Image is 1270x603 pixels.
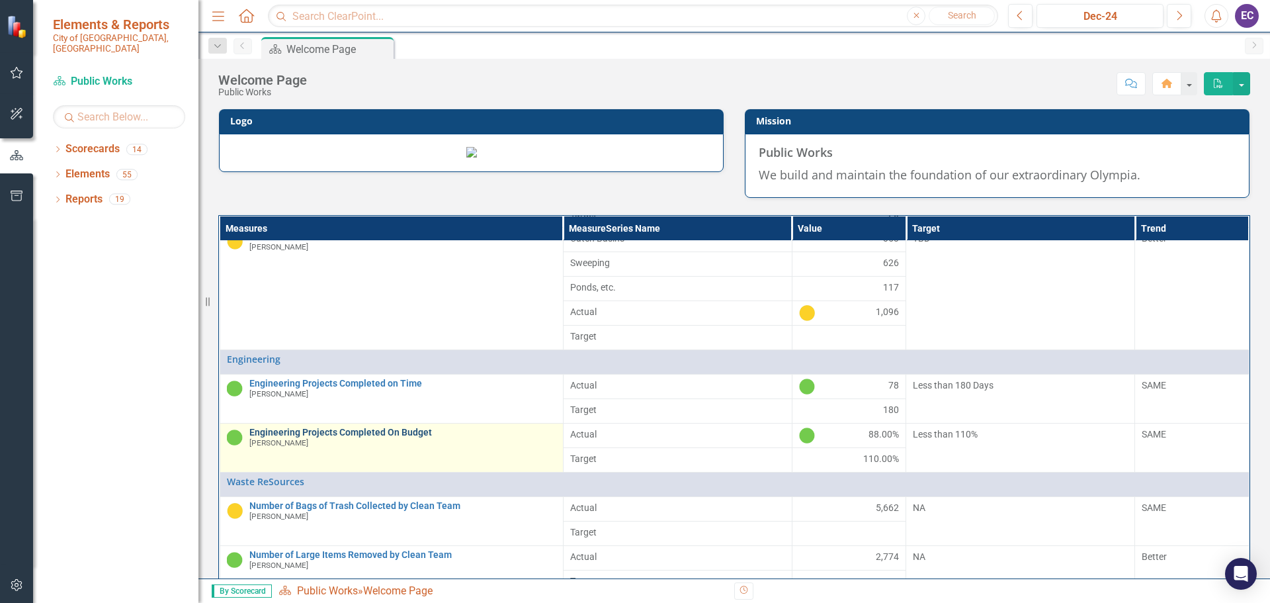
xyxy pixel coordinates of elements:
[570,403,785,416] span: Target
[227,477,1242,487] a: Waste ReSources
[249,379,556,389] a: Engineering Projects Completed on Time
[913,428,1128,441] p: Less than 110%
[563,570,792,594] td: Double-Click to Edit
[570,256,785,269] span: Sweeping
[563,521,792,545] td: Double-Click to Edit
[888,379,899,394] span: 78
[792,423,906,447] td: Double-Click to Edit
[227,552,243,568] img: On Track
[570,452,785,465] span: Target
[227,354,1242,364] a: Engineering
[883,403,899,416] span: 180
[759,167,1140,183] span: We build and maintain the foundation of our extraordinary Olympia.
[53,17,185,32] span: Elements & Reports
[570,305,785,318] span: Actual
[230,116,717,126] h3: Logo
[1037,4,1164,28] button: Dec-24
[563,276,792,301] td: Double-Click to Edit
[906,374,1135,423] td: Double-Click to Edit
[792,570,906,594] td: Double-Click to Edit
[570,281,785,294] span: Ponds, etc.
[1041,9,1159,24] div: Dec-24
[906,545,1135,594] td: Double-Click to Edit
[53,105,185,128] input: Search Below...
[563,545,792,570] td: Double-Click to Edit
[792,521,906,545] td: Double-Click to Edit
[570,526,785,539] span: Target
[563,374,792,398] td: Double-Click to Edit
[249,428,556,438] a: Engineering Projects Completed On Budget
[249,243,308,252] small: [PERSON_NAME]
[65,142,120,157] a: Scorecards
[116,169,138,180] div: 55
[278,584,724,599] div: »
[792,252,906,276] td: Double-Click to Edit
[220,545,563,594] td: Double-Click to Edit Right Click for Context Menu
[109,194,130,205] div: 19
[220,227,563,349] td: Double-Click to Edit Right Click for Context Menu
[249,439,308,447] small: [PERSON_NAME]
[1142,502,1166,513] span: SAME
[570,550,785,563] span: Actual
[220,374,563,423] td: Double-Click to Edit Right Click for Context Menu
[220,472,1249,496] td: Double-Click to Edit Right Click for Context Menu
[249,561,308,570] small: [PERSON_NAME]
[792,447,906,472] td: Double-Click to Edit
[227,430,243,445] img: On Track
[126,144,148,155] div: 14
[53,32,185,54] small: City of [GEOGRAPHIC_DATA], [GEOGRAPHIC_DATA]
[792,496,906,521] td: Double-Click to Edit
[906,496,1135,545] td: Double-Click to Edit
[1135,545,1249,594] td: Double-Click to Edit
[906,227,1135,349] td: Double-Click to Edit
[1142,429,1166,440] span: SAME
[218,87,307,97] div: Public Works
[7,15,30,38] img: ClearPoint Strategy
[570,330,785,343] span: Target
[570,428,785,441] span: Actual
[570,379,785,392] span: Actual
[249,501,556,511] a: Number of Bags of Trash Collected by Clean Team
[883,281,899,294] span: 117
[268,5,998,28] input: Search ClearPoint...
[363,584,433,597] div: Welcome Page
[218,73,307,87] div: Welcome Page
[1235,4,1259,28] button: EC
[948,10,976,21] span: Search
[929,7,995,25] button: Search
[913,551,925,562] span: NA
[227,234,243,250] img: Caution
[876,501,899,514] span: 5,662
[563,398,792,423] td: Double-Click to Edit
[563,447,792,472] td: Double-Click to Edit
[799,379,815,394] img: On Track
[65,192,103,207] a: Reports
[792,374,906,398] td: Double-Click to Edit
[249,550,556,560] a: Number of Large Items Removed by Clean Team
[563,496,792,521] td: Double-Click to Edit
[792,276,906,301] td: Double-Click to Edit
[53,74,185,89] a: Public Works
[563,423,792,447] td: Double-Click to Edit
[913,233,930,244] span: TBD
[883,256,899,269] span: 626
[249,512,308,521] small: [PERSON_NAME]
[1142,233,1167,244] span: Better
[220,423,563,472] td: Double-Click to Edit Right Click for Context Menu
[227,381,243,396] img: On Track
[1142,380,1166,391] span: SAME
[227,503,243,519] img: Caution
[286,41,390,58] div: Welcome Page
[1135,374,1249,423] td: Double-Click to Edit
[756,116,1243,126] h3: Mission
[1135,423,1249,472] td: Double-Click to Edit
[792,545,906,570] td: Double-Click to Edit
[65,167,110,182] a: Elements
[212,584,272,598] span: By Scorecard
[1135,496,1249,545] td: Double-Click to Edit
[799,305,815,321] img: Caution
[906,423,1135,472] td: Double-Click to Edit
[863,452,899,465] span: 110.00%
[792,325,906,349] td: Double-Click to Edit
